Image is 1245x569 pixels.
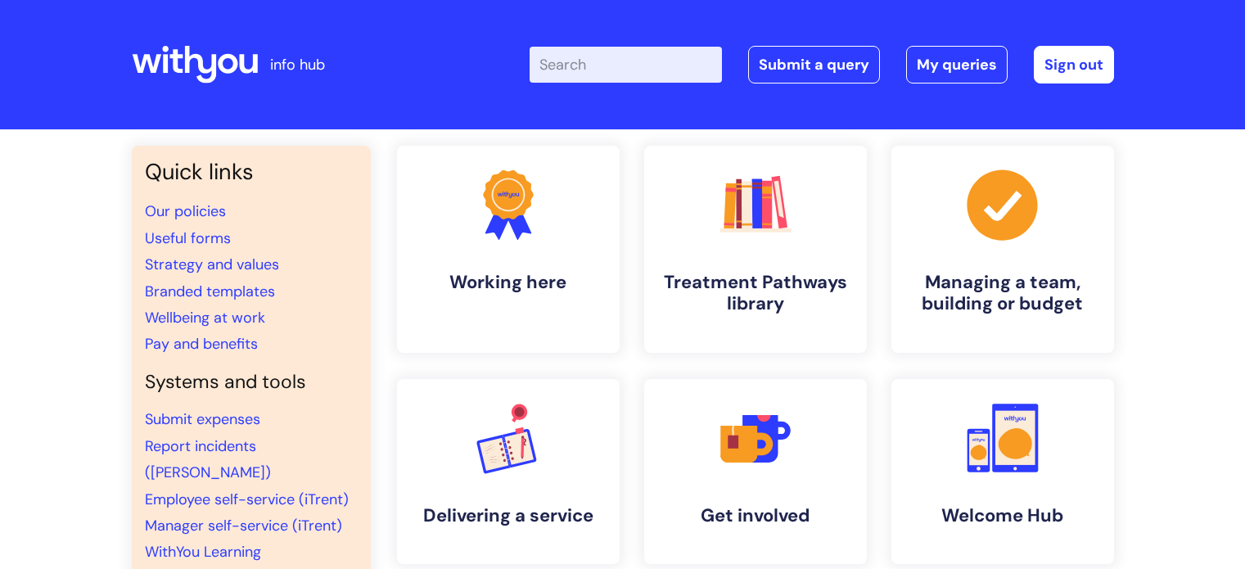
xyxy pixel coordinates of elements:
h4: Working here [410,272,607,293]
h4: Get involved [657,505,854,526]
h4: Managing a team, building or budget [904,272,1101,315]
a: Report incidents ([PERSON_NAME]) [145,436,271,482]
a: Submit expenses [145,409,260,429]
a: Useful forms [145,228,231,248]
a: Employee self-service (iTrent) [145,490,349,509]
h4: Welcome Hub [904,505,1101,526]
h3: Quick links [145,159,358,185]
div: | - [530,46,1114,84]
h4: Treatment Pathways library [657,272,854,315]
a: Our policies [145,201,226,221]
a: Wellbeing at work [145,308,265,327]
a: Delivering a service [397,379,620,564]
a: Get involved [644,379,867,564]
a: WithYou Learning [145,542,261,562]
a: Welcome Hub [891,379,1114,564]
a: Manager self-service (iTrent) [145,516,342,535]
a: Sign out [1034,46,1114,84]
input: Search [530,47,722,83]
h4: Delivering a service [410,505,607,526]
a: Branded templates [145,282,275,301]
a: Working here [397,146,620,353]
a: Pay and benefits [145,334,258,354]
p: info hub [270,52,325,78]
a: Managing a team, building or budget [891,146,1114,353]
a: Treatment Pathways library [644,146,867,353]
a: Strategy and values [145,255,279,274]
a: Submit a query [748,46,880,84]
h4: Systems and tools [145,371,358,394]
a: My queries [906,46,1008,84]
